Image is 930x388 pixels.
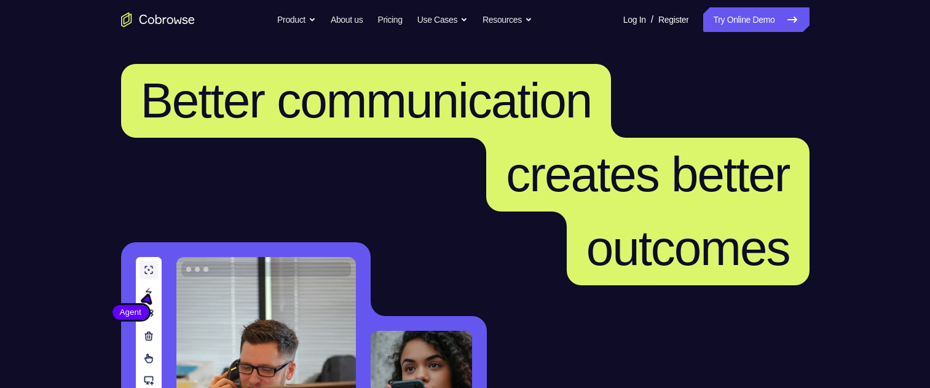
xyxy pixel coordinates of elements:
a: Pricing [377,7,402,32]
button: Product [277,7,316,32]
span: outcomes [586,221,790,275]
a: Go to the home page [121,12,195,27]
span: Better communication [141,73,592,128]
a: Log In [623,7,646,32]
span: Agent [112,306,149,319]
span: / [651,12,653,27]
button: Resources [483,7,532,32]
button: Use Cases [417,7,468,32]
span: creates better [506,147,789,202]
a: Register [658,7,688,32]
a: About us [331,7,363,32]
a: Try Online Demo [703,7,809,32]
